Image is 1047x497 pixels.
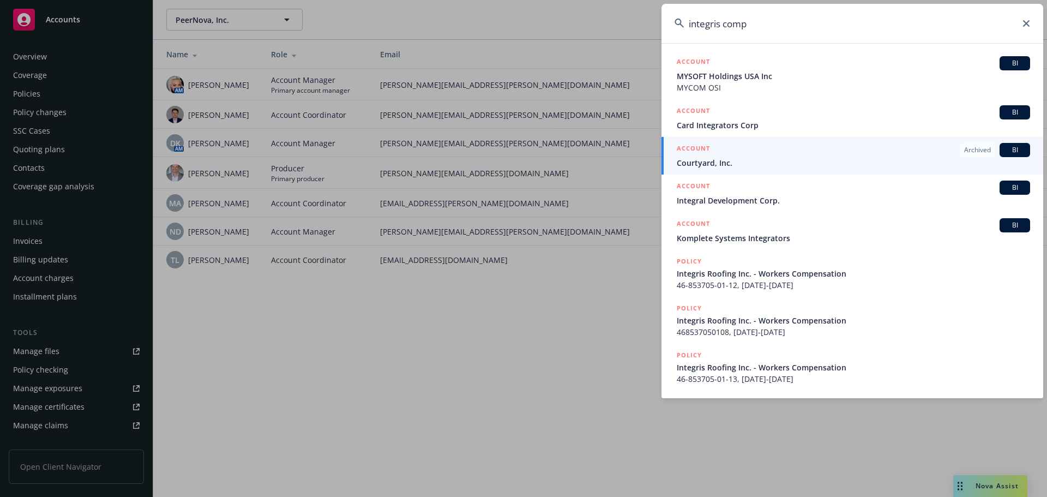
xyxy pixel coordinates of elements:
[677,181,710,194] h5: ACCOUNT
[677,157,1030,169] span: Courtyard, Inc.
[677,350,702,361] h5: POLICY
[661,297,1043,344] a: POLICYIntegris Roofing Inc. - Workers Compensation468537050108, [DATE]-[DATE]
[677,279,1030,291] span: 46-853705-01-12, [DATE]-[DATE]
[1004,58,1026,68] span: BI
[1004,107,1026,117] span: BI
[677,105,710,118] h5: ACCOUNT
[1004,220,1026,230] span: BI
[677,373,1030,385] span: 46-853705-01-13, [DATE]-[DATE]
[677,397,702,408] h5: POLICY
[661,50,1043,99] a: ACCOUNTBIMYSOFT Holdings USA IncMYCOM OSI
[677,56,710,69] h5: ACCOUNT
[964,145,991,155] span: Archived
[661,344,1043,391] a: POLICYIntegris Roofing Inc. - Workers Compensation46-853705-01-13, [DATE]-[DATE]
[677,362,1030,373] span: Integris Roofing Inc. - Workers Compensation
[661,99,1043,137] a: ACCOUNTBICard Integrators Corp
[677,119,1030,131] span: Card Integrators Corp
[677,256,702,267] h5: POLICY
[677,303,702,314] h5: POLICY
[677,268,1030,279] span: Integris Roofing Inc. - Workers Compensation
[1004,183,1026,193] span: BI
[661,391,1043,438] a: POLICY
[661,212,1043,250] a: ACCOUNTBIKomplete Systems Integrators
[677,82,1030,93] span: MYCOM OSI
[677,315,1030,326] span: Integris Roofing Inc. - Workers Compensation
[677,232,1030,244] span: Komplete Systems Integrators
[677,326,1030,338] span: 468537050108, [DATE]-[DATE]
[661,4,1043,43] input: Search...
[1004,145,1026,155] span: BI
[677,195,1030,206] span: Integral Development Corp.
[677,70,1030,82] span: MYSOFT Holdings USA Inc
[661,175,1043,212] a: ACCOUNTBIIntegral Development Corp.
[661,137,1043,175] a: ACCOUNTArchivedBICourtyard, Inc.
[677,218,710,231] h5: ACCOUNT
[677,143,710,156] h5: ACCOUNT
[661,250,1043,297] a: POLICYIntegris Roofing Inc. - Workers Compensation46-853705-01-12, [DATE]-[DATE]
